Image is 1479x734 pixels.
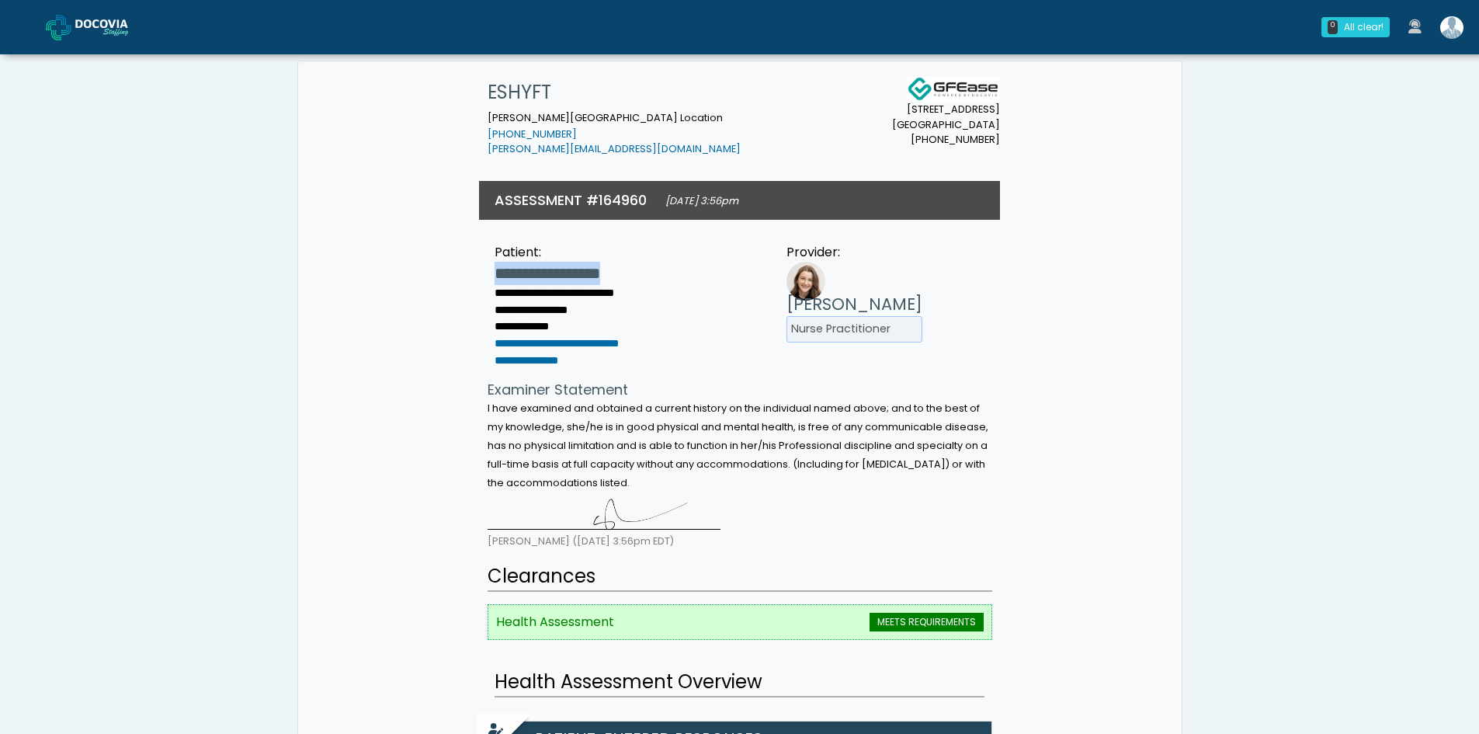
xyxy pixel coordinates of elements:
[892,102,1000,147] small: [STREET_ADDRESS] [GEOGRAPHIC_DATA] [PHONE_NUMBER]
[495,243,670,262] div: Patient:
[488,111,741,156] small: [PERSON_NAME][GEOGRAPHIC_DATA] Location
[488,142,741,155] a: [PERSON_NAME][EMAIL_ADDRESS][DOMAIN_NAME]
[46,2,153,52] a: Docovia
[665,194,738,207] small: [DATE] 3:56pm
[495,668,984,697] h2: Health Assessment Overview
[46,15,71,40] img: Docovia
[488,381,992,398] h4: Examiner Statement
[488,498,720,530] img: MZ5jlm8TuYYAAAAASUVORK5CYII=
[1328,20,1338,34] div: 0
[488,127,577,141] a: [PHONE_NUMBER]
[1344,20,1384,34] div: All clear!
[495,190,647,210] h3: ASSESSMENT #164960
[488,562,992,592] h2: Clearances
[1312,11,1399,43] a: 0 All clear!
[488,77,741,108] h1: ESHYFT
[870,613,984,631] span: MEETS REQUIREMENTS
[12,6,59,53] button: Open LiveChat chat widget
[907,77,1000,102] img: Docovia Staffing Logo
[488,604,992,640] li: Health Assessment
[75,19,153,35] img: Docovia
[786,262,825,301] img: Provider image
[786,293,922,316] h3: [PERSON_NAME]
[1440,16,1463,39] img: Shakerra Crippen
[488,402,988,489] small: I have examined and obtained a current history on the individual named above; and to the best of ...
[786,316,922,343] li: Nurse Practitioner
[786,243,922,262] div: Provider:
[488,534,674,548] small: [PERSON_NAME] ([DATE] 3:56pm EDT)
